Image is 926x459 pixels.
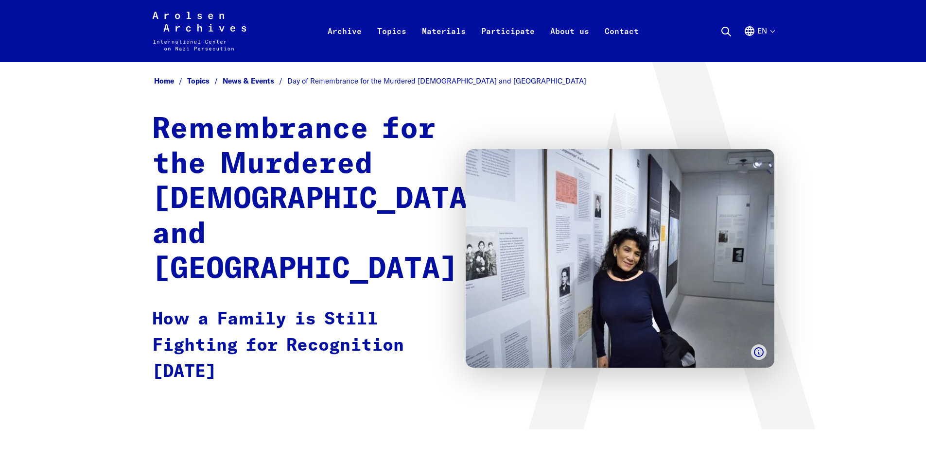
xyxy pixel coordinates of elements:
[369,23,414,62] a: Topics
[152,115,485,284] strong: Remembrance for the Murdered [DEMOGRAPHIC_DATA] and [GEOGRAPHIC_DATA]
[223,76,287,85] a: News & Events
[751,344,767,360] button: Show caption
[473,23,542,62] a: Participate
[152,311,404,381] strong: How a Family is Still Fighting for Recognition [DATE]
[187,76,223,85] a: Topics
[152,74,774,89] nav: Breadcrumb
[154,76,187,85] a: Home
[320,23,369,62] a: Archive
[466,149,774,368] img: Ramona Sendlinger visiting an exhibition at the Munich Documentation Center for the History of Na...
[320,12,646,51] nav: Primary
[414,23,473,62] a: Materials
[542,23,597,62] a: About us
[287,76,586,85] span: Day of Remembrance for the Murdered [DEMOGRAPHIC_DATA] and [GEOGRAPHIC_DATA]
[597,23,646,62] a: Contact
[744,25,774,60] button: English, language selection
